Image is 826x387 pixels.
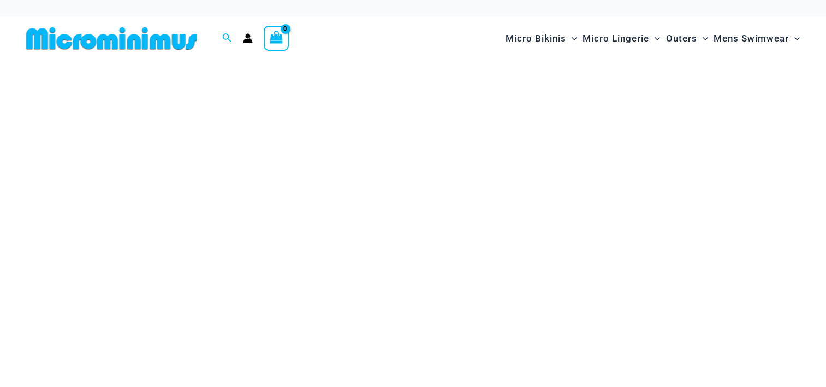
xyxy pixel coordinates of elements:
[222,32,232,45] a: Search icon link
[649,25,660,52] span: Menu Toggle
[789,25,800,52] span: Menu Toggle
[711,22,803,55] a: Mens SwimwearMenu ToggleMenu Toggle
[506,25,566,52] span: Micro Bikinis
[583,25,649,52] span: Micro Lingerie
[663,22,711,55] a: OutersMenu ToggleMenu Toggle
[501,20,804,57] nav: Site Navigation
[697,25,708,52] span: Menu Toggle
[580,22,663,55] a: Micro LingerieMenu ToggleMenu Toggle
[243,33,253,43] a: Account icon link
[503,22,580,55] a: Micro BikinisMenu ToggleMenu Toggle
[566,25,577,52] span: Menu Toggle
[666,25,697,52] span: Outers
[22,26,201,51] img: MM SHOP LOGO FLAT
[714,25,789,52] span: Mens Swimwear
[264,26,289,51] a: View Shopping Cart, empty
